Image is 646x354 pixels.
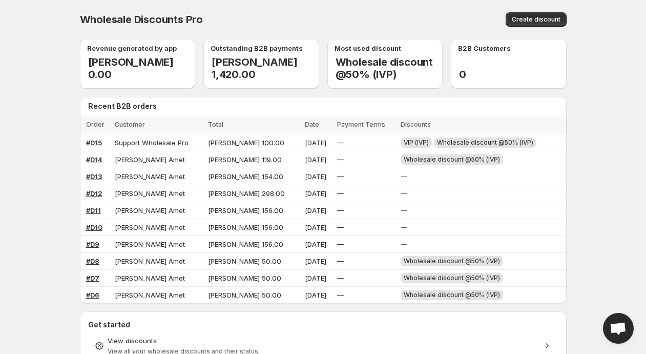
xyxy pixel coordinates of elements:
span: [PERSON_NAME] 50.00 [208,291,281,299]
span: [PERSON_NAME] 154.00 [208,172,283,181]
span: [DATE] [305,155,326,164]
span: Support Wholesale Pro [115,139,189,147]
a: Open chat [603,313,634,344]
span: Wholesale discount @50% (IVP) [404,257,500,265]
h2: Wholesale discount @50% (IVP) [336,56,443,81]
span: — [337,139,344,147]
span: — [401,189,407,198]
span: Order [86,121,105,128]
span: [DATE] [305,291,326,299]
span: [PERSON_NAME] 100.00 [208,139,284,147]
span: [DATE] [305,257,326,265]
span: [PERSON_NAME] 156.00 [208,223,283,231]
span: — [401,240,407,248]
a: #D15 [86,139,102,147]
span: Create discount [512,15,560,24]
span: — [337,189,344,198]
p: Outstanding B2B payments [211,43,303,53]
span: — [401,206,407,214]
span: [DATE] [305,189,326,198]
h2: Recent B2B orders [88,101,562,111]
h2: 0 [459,68,474,81]
span: [DATE] [305,274,326,282]
div: View discounts [108,336,539,346]
span: [DATE] [305,206,326,214]
span: — [337,257,344,265]
span: [PERSON_NAME] 50.00 [208,274,281,282]
span: [PERSON_NAME] Amet [115,155,185,164]
span: [PERSON_NAME] 156.00 [208,240,283,248]
p: Most used discount [335,43,401,53]
a: #D11 [86,206,101,214]
span: VIP (IVP) [404,139,429,146]
a: #D9 [86,240,99,248]
span: Wholesale discount @50% (IVP) [437,139,533,146]
a: #D14 [86,155,102,164]
span: [PERSON_NAME] Amet [115,206,185,214]
span: Wholesale Discounts Pro [80,13,203,26]
a: #D12 [86,189,102,198]
span: — [337,206,344,214]
span: — [337,223,344,231]
span: Wholesale discount @50% (IVP) [404,274,500,282]
h2: [PERSON_NAME] 0.00 [88,56,196,81]
span: [PERSON_NAME] Amet [115,274,185,282]
span: [PERSON_NAME] 298.00 [208,189,285,198]
span: [PERSON_NAME] Amet [115,291,185,299]
span: — [337,172,344,181]
span: — [337,240,344,248]
p: Revenue generated by app [87,43,177,53]
a: #D6 [86,291,99,299]
p: B2B Customers [458,43,511,53]
span: Payment Terms [337,121,385,128]
span: [PERSON_NAME] Amet [115,172,185,181]
span: [PERSON_NAME] Amet [115,240,185,248]
span: — [337,155,344,164]
a: #D7 [86,274,99,282]
span: Wholesale discount @50% (IVP) [404,155,500,163]
span: — [337,274,344,282]
span: [DATE] [305,172,326,181]
a: #D10 [86,223,102,231]
span: [PERSON_NAME] Amet [115,257,185,265]
a: #D13 [86,172,102,181]
span: [DATE] [305,139,326,147]
h2: [PERSON_NAME] 1,420.00 [212,56,319,81]
h2: Get started [88,320,558,330]
span: Wholesale discount @50% (IVP) [404,291,500,299]
span: [PERSON_NAME] Amet [115,223,185,231]
span: [PERSON_NAME] 50.00 [208,257,281,265]
span: [PERSON_NAME] Amet [115,189,185,198]
span: [DATE] [305,223,326,231]
button: Create discount [506,12,567,27]
span: Customer [115,121,145,128]
span: [PERSON_NAME] 156.00 [208,206,283,214]
span: — [337,291,344,299]
span: — [401,172,407,181]
span: — [401,223,407,231]
span: Date [305,121,319,128]
span: Total [208,121,223,128]
a: #D8 [86,257,99,265]
span: [PERSON_NAME] 119.00 [208,155,282,164]
span: Discounts [401,121,431,128]
span: [DATE] [305,240,326,248]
